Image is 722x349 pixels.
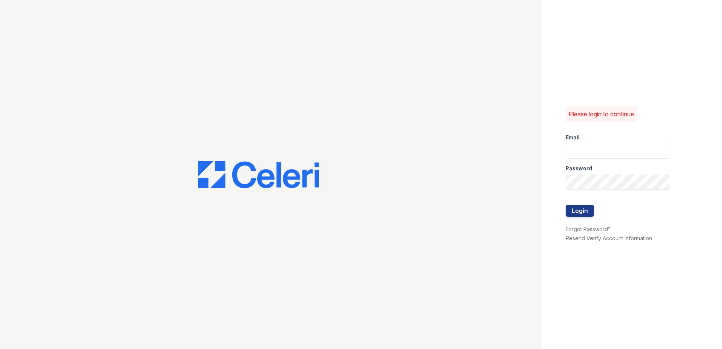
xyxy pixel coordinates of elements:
a: Forgot Password? [566,226,611,232]
a: Resend Verify Account Information [566,235,652,241]
label: Password [566,165,592,172]
label: Email [566,134,580,141]
img: CE_Logo_Blue-a8612792a0a2168367f1c8372b55b34899dd931a85d93a1a3d3e32e68fde9ad4.png [198,161,319,188]
p: Please login to continue [569,110,634,119]
button: Login [566,205,594,217]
